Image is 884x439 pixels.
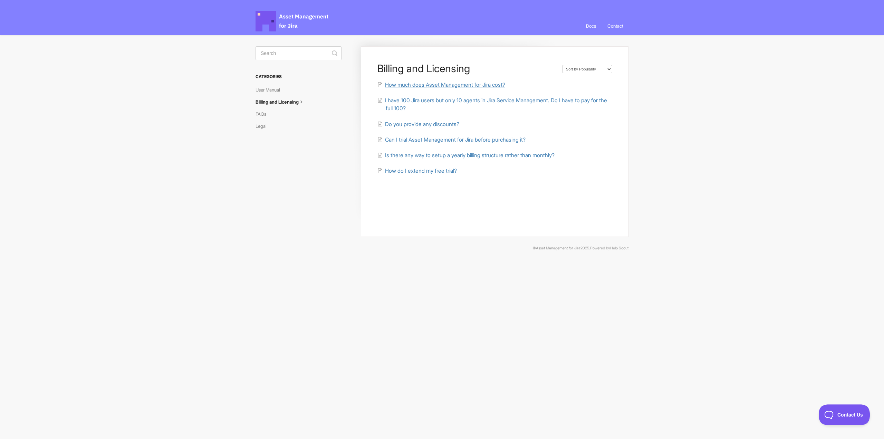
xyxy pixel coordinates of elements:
[562,65,612,73] select: Page reloads on selection
[385,97,607,112] span: I have 100 Jira users but only 10 agents in Jira Service Management. Do I have to pay for the ful...
[377,97,607,112] a: I have 100 Jira users but only 10 agents in Jira Service Management. Do I have to pay for the ful...
[377,152,555,159] a: Is there any way to setup a yearly billing structure rather than monthly?
[377,62,555,75] h1: Billing and Licensing
[377,136,526,143] a: Can I trial Asset Management for Jira before purchasing it?
[256,121,272,132] a: Legal
[256,245,628,251] p: © 2025.
[581,17,601,35] a: Docs
[256,108,271,120] a: FAQs
[256,96,310,107] a: Billing and Licensing
[819,404,870,425] iframe: Toggle Customer Support
[377,168,457,174] a: How do I extend my free trial?
[256,84,285,95] a: User Manual
[385,168,457,174] span: How do I extend my free trial?
[590,246,628,250] span: Powered by
[385,82,505,88] span: How much does Asset Management for Jira cost?
[377,82,505,88] a: How much does Asset Management for Jira cost?
[610,246,628,250] a: Help Scout
[256,46,342,60] input: Search
[536,246,580,250] a: Asset Management for Jira
[256,70,342,83] h3: Categories
[256,11,329,31] span: Asset Management for Jira Docs
[385,152,555,159] span: Is there any way to setup a yearly billing structure rather than monthly?
[385,136,526,143] span: Can I trial Asset Management for Jira before purchasing it?
[377,121,459,127] a: Do you provide any discounts?
[385,121,459,127] span: Do you provide any discounts?
[602,17,628,35] a: Contact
